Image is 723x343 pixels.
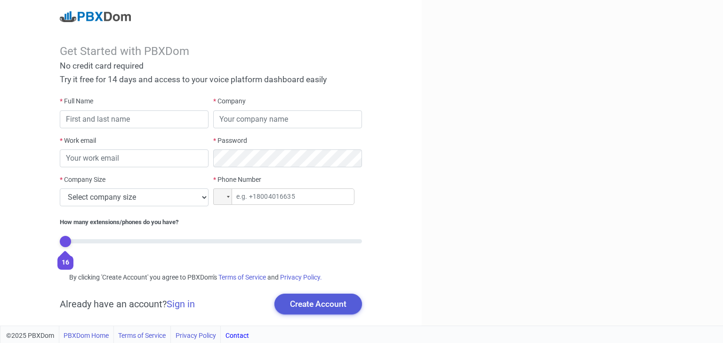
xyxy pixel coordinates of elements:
[60,149,209,167] input: Your work email
[62,258,69,266] span: 16
[60,136,96,146] label: Work email
[218,273,266,281] a: Terms of Service
[167,298,195,310] a: Sign in
[60,96,93,106] label: Full Name
[60,218,362,227] div: How many extensions/phones do you have?
[60,298,195,310] h5: Already have an account?
[60,110,209,128] input: First and last name
[60,273,362,282] div: By clicking 'Create Account' you agree to PBXDom's and
[213,188,354,205] input: e.g. +18004016635
[60,61,327,84] span: No credit card required Try it free for 14 days and access to your voice platform dashboard easily
[60,175,105,185] label: Company Size
[213,110,362,128] input: Your company name
[213,136,247,146] label: Password
[274,294,362,314] button: Create Account
[213,96,246,106] label: Company
[213,175,261,185] label: Phone Number
[280,273,322,281] a: Privacy Policy.
[60,45,362,58] div: Get Started with PBXDom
